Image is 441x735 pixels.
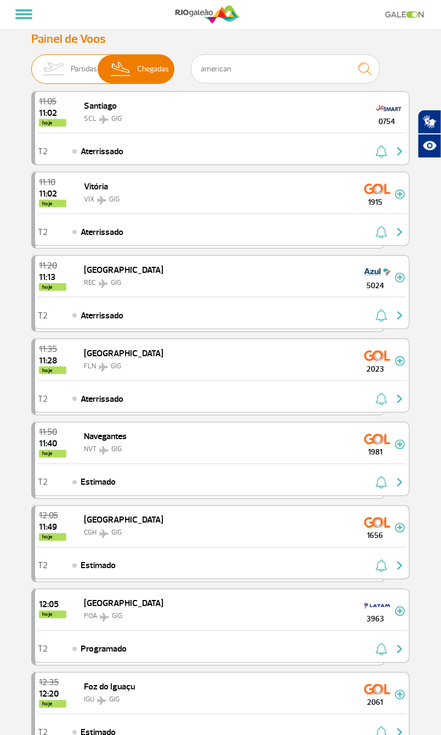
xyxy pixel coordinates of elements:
[355,280,395,291] span: 5024
[81,309,123,322] span: Aterrissado
[31,32,410,46] h3: Painel de Voos
[111,362,121,371] span: GIG
[355,697,395,709] span: 2061
[71,55,97,83] span: Partidas
[393,476,406,489] img: seta-direita-painel-voo.svg
[355,197,395,208] span: 1915
[393,392,406,406] img: seta-direita-painel-voo.svg
[137,55,169,83] span: Chegadas
[364,263,391,281] img: Azul Linhas Aéreas
[39,97,66,106] span: 2025-08-28 11:05:00
[84,598,163,609] span: [GEOGRAPHIC_DATA]
[395,356,405,366] img: mais-info-painel-voo.svg
[376,99,402,117] img: JetSMART Airlines
[376,226,387,239] img: sino-painel-voo.svg
[39,534,66,541] span: hoje
[36,55,71,83] img: slider-embarque
[418,134,441,158] button: Abrir recursos assistivos.
[109,695,120,704] span: GIG
[39,109,66,117] span: 2025-08-28 11:02:02
[376,476,387,489] img: sino-painel-voo.svg
[84,195,94,204] span: VIX
[84,612,97,621] span: POA
[355,530,395,542] span: 1656
[418,110,441,134] button: Abrir tradutor de língua de sinais.
[39,345,66,354] span: 2025-08-28 11:35:00
[38,562,48,570] span: T2
[84,515,163,526] span: [GEOGRAPHIC_DATA]
[395,440,405,450] img: mais-info-painel-voo.svg
[39,356,66,365] span: 2025-08-28 11:28:00
[84,529,97,537] span: CGH
[39,700,66,708] span: hoje
[81,392,123,406] span: Aterrissado
[112,612,122,621] span: GIG
[393,145,406,158] img: seta-direita-painel-voo.svg
[364,430,391,448] img: GOL Transportes Aereos
[395,607,405,616] img: mais-info-painel-voo.svg
[376,643,387,656] img: sino-painel-voo.svg
[39,611,66,619] span: hoje
[111,529,122,537] span: GIG
[39,690,66,699] span: 2025-08-28 12:20:00
[395,523,405,533] img: mais-info-painel-voo.svg
[39,601,66,609] span: 2025-08-28 12:05:00
[39,189,66,198] span: 2025-08-28 11:02:16
[39,512,66,520] span: 2025-08-28 12:05:00
[84,348,163,359] span: [GEOGRAPHIC_DATA]
[364,514,391,531] img: GOL Transportes Aereos
[84,431,127,442] span: Navegantes
[111,278,121,287] span: GIG
[39,119,66,127] span: hoje
[39,200,66,207] span: hoje
[81,476,116,489] span: Estimado
[395,189,405,199] img: mais-info-painel-voo.svg
[376,309,387,322] img: sino-painel-voo.svg
[81,226,123,239] span: Aterrissado
[84,100,117,111] span: Santiago
[355,363,395,375] span: 2023
[364,347,391,364] img: GOL Transportes Aereos
[39,428,66,437] span: 2025-08-28 11:50:00
[39,178,66,187] span: 2025-08-28 11:10:00
[84,695,94,704] span: IGU
[39,283,66,291] span: hoje
[38,228,48,236] span: T2
[81,559,116,573] span: Estimado
[39,450,66,458] span: hoje
[84,265,163,276] span: [GEOGRAPHIC_DATA]
[39,440,66,448] span: 2025-08-28 11:40:00
[84,114,97,123] span: SCL
[84,181,108,192] span: Vitória
[38,395,48,403] span: T2
[84,445,97,454] span: NVT
[84,278,96,287] span: REC
[418,110,441,158] div: Plugin de acessibilidade da Hand Talk.
[81,643,127,656] span: Programado
[393,226,406,239] img: seta-direita-painel-voo.svg
[81,145,123,158] span: Aterrissado
[39,261,66,270] span: 2025-08-28 11:20:00
[355,614,395,625] span: 3963
[39,367,66,374] span: hoje
[84,682,135,693] span: Foz do Iguaçu
[376,392,387,406] img: sino-painel-voo.svg
[364,180,391,198] img: GOL Transportes Aereos
[105,55,137,83] img: slider-desembarque
[38,148,48,155] span: T2
[367,116,406,127] span: 0754
[38,479,48,486] span: T2
[364,597,391,615] img: TAM LINHAS AEREAS
[395,273,405,283] img: mais-info-painel-voo.svg
[111,114,122,123] span: GIG
[39,273,66,282] span: 2025-08-28 11:13:00
[111,445,122,454] span: GIG
[38,646,48,653] span: T2
[191,54,380,83] input: Voo, cidade ou cia aérea
[393,559,406,573] img: seta-direita-painel-voo.svg
[38,312,48,319] span: T2
[109,195,120,204] span: GIG
[395,690,405,700] img: mais-info-painel-voo.svg
[376,145,387,158] img: sino-painel-voo.svg
[376,559,387,573] img: sino-painel-voo.svg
